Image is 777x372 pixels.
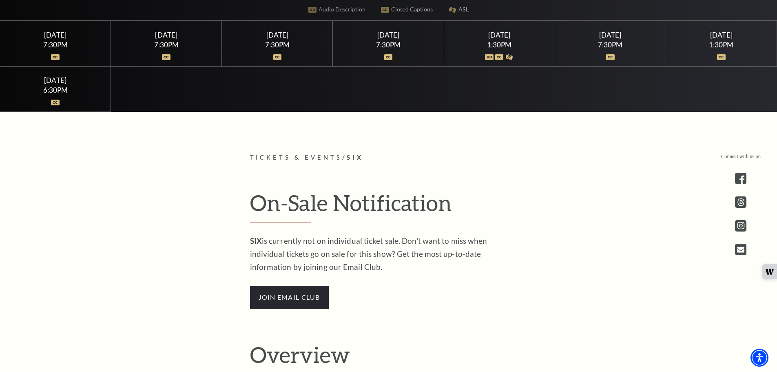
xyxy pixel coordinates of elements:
[347,154,363,161] span: SIX
[250,292,329,301] a: join email club
[564,31,656,39] div: [DATE]
[564,41,656,48] div: 7:30PM
[735,220,746,232] a: instagram - open in a new tab
[250,154,343,161] span: Tickets & Events
[676,41,767,48] div: 1:30PM
[735,244,746,255] a: Open this option - open in a new tab
[750,349,768,367] div: Accessibility Menu
[10,87,101,94] div: 6:30PM
[250,234,515,274] p: is currently not on individual ticket sale. Don't want to miss when individual tickets go on sale...
[10,31,101,39] div: [DATE]
[735,196,746,208] a: threads.com - open in a new tab
[10,76,101,85] div: [DATE]
[721,153,761,160] p: Connect with us on
[250,189,527,223] h2: On-Sale Notification
[232,41,323,48] div: 7:30PM
[121,31,212,39] div: [DATE]
[454,31,545,39] div: [DATE]
[250,236,262,245] strong: SIX
[232,31,323,39] div: [DATE]
[121,41,212,48] div: 7:30PM
[343,41,434,48] div: 7:30PM
[250,286,329,309] span: join email club
[343,31,434,39] div: [DATE]
[250,153,527,163] p: /
[735,173,746,184] a: facebook - open in a new tab
[676,31,767,39] div: [DATE]
[10,41,101,48] div: 7:30PM
[454,41,545,48] div: 1:30PM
